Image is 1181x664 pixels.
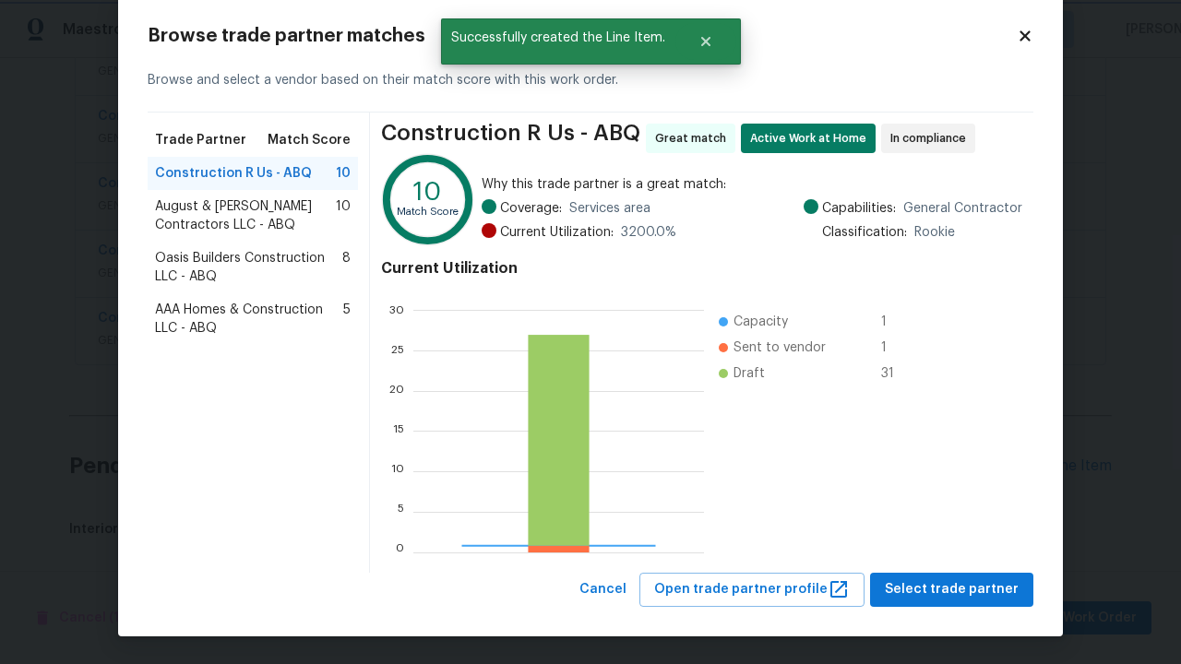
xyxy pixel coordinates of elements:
[822,223,907,242] span: Classification:
[500,199,562,218] span: Coverage:
[881,364,911,383] span: 31
[654,578,850,601] span: Open trade partner profile
[413,179,442,205] text: 10
[569,199,650,218] span: Services area
[389,385,404,397] text: 20
[268,131,351,149] span: Match Score
[572,573,634,607] button: Cancel
[441,18,675,57] span: Successfully created the Line Item.
[396,547,404,558] text: 0
[881,313,911,331] span: 1
[391,345,404,356] text: 25
[903,199,1022,218] span: General Contractor
[155,197,336,234] span: August & [PERSON_NAME] Contractors LLC - ABQ
[381,259,1022,278] h4: Current Utilization
[342,249,351,286] span: 8
[155,164,312,183] span: Construction R Us - ABQ
[675,23,736,60] button: Close
[655,129,734,148] span: Great match
[381,124,640,153] span: Construction R Us - ABQ
[822,199,896,218] span: Capabilities:
[155,249,342,286] span: Oasis Builders Construction LLC - ABQ
[155,301,343,338] span: AAA Homes & Construction LLC - ABQ
[870,573,1033,607] button: Select trade partner
[885,578,1019,601] span: Select trade partner
[343,301,351,338] span: 5
[148,49,1033,113] div: Browse and select a vendor based on their match score with this work order.
[881,338,911,357] span: 1
[155,131,246,149] span: Trade Partner
[890,129,973,148] span: In compliance
[734,364,765,383] span: Draft
[639,573,865,607] button: Open trade partner profile
[336,197,351,234] span: 10
[336,164,351,183] span: 10
[482,175,1022,194] span: Why this trade partner is a great match:
[397,207,459,217] text: Match Score
[621,223,676,242] span: 3200.0 %
[734,338,826,357] span: Sent to vendor
[500,223,614,242] span: Current Utilization:
[734,313,788,331] span: Capacity
[148,27,1017,45] h2: Browse trade partner matches
[391,466,404,477] text: 10
[389,304,404,315] text: 30
[398,506,404,517] text: 5
[579,578,626,601] span: Cancel
[914,223,955,242] span: Rookie
[393,426,404,437] text: 15
[750,129,874,148] span: Active Work at Home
